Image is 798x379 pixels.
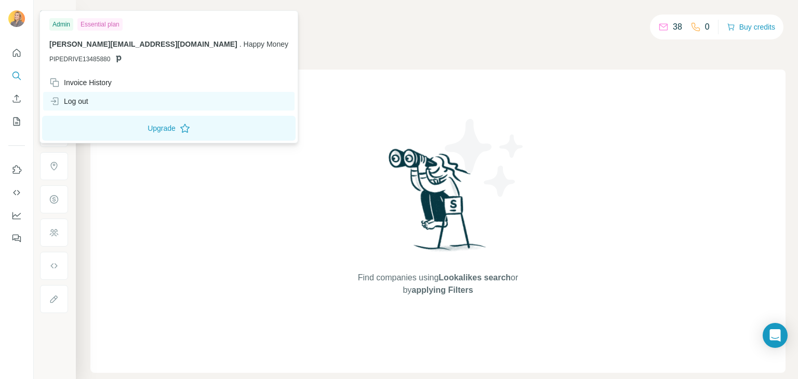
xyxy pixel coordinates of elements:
[49,55,110,64] span: PIPEDRIVE13485880
[8,206,25,225] button: Dashboard
[77,18,123,31] div: Essential plan
[244,40,288,48] span: Happy Money
[438,111,531,205] img: Surfe Illustration - Stars
[240,40,242,48] span: .
[8,112,25,131] button: My lists
[49,96,88,106] div: Log out
[727,20,775,34] button: Buy credits
[8,89,25,108] button: Enrich CSV
[355,272,521,296] span: Find companies using or by
[8,183,25,202] button: Use Surfe API
[49,18,73,31] div: Admin
[8,66,25,85] button: Search
[438,273,511,282] span: Lookalikes search
[90,12,786,27] h4: Search
[763,323,788,348] div: Open Intercom Messenger
[411,286,473,294] span: applying Filters
[49,77,112,88] div: Invoice History
[42,116,296,141] button: Upgrade
[32,6,75,22] button: Show
[8,10,25,27] img: Avatar
[705,21,710,33] p: 0
[8,229,25,248] button: Feedback
[673,21,682,33] p: 38
[384,146,492,262] img: Surfe Illustration - Woman searching with binoculars
[8,44,25,62] button: Quick start
[49,40,237,48] span: [PERSON_NAME][EMAIL_ADDRESS][DOMAIN_NAME]
[8,160,25,179] button: Use Surfe on LinkedIn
